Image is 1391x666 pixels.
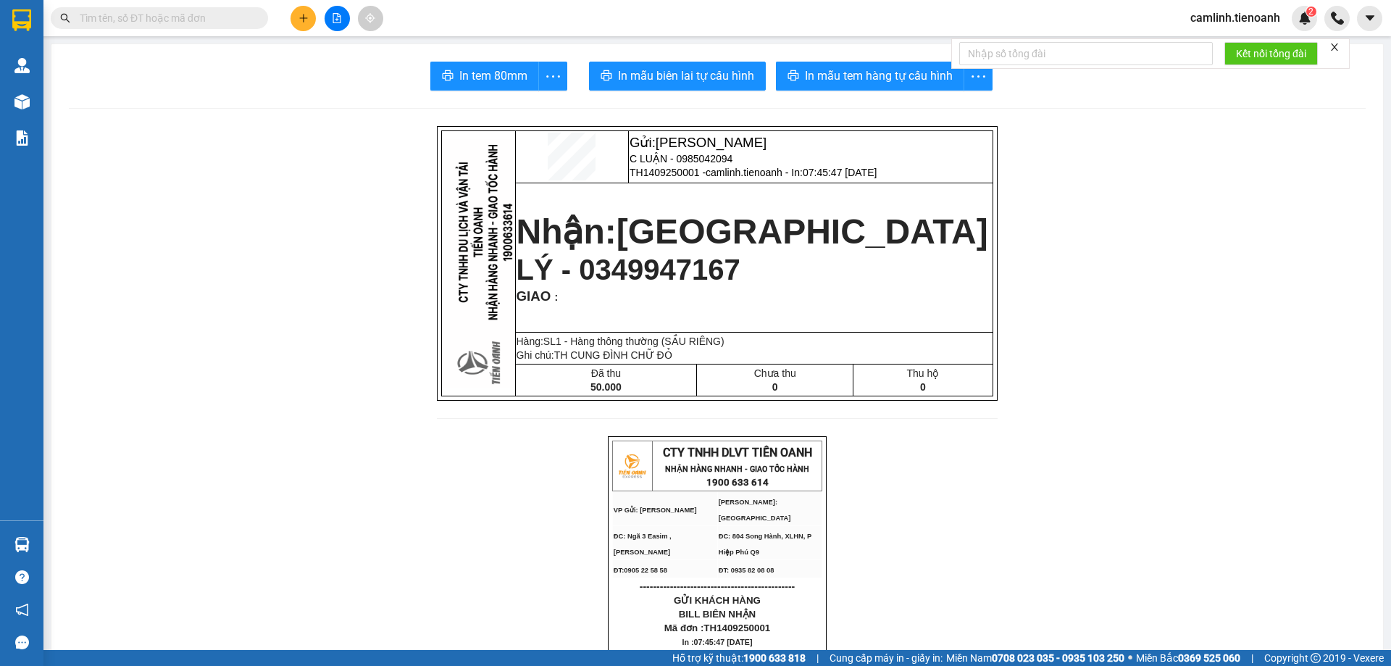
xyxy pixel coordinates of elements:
span: | [1251,650,1253,666]
span: ĐT:0905 22 58 58 [614,567,667,574]
span: camlinh.tienoanh [1179,9,1292,27]
span: GỬI KHÁCH HÀNG [674,595,761,606]
sup: 2 [1306,7,1316,17]
span: plus [298,13,309,23]
span: Thu hộ [906,367,939,379]
button: file-add [325,6,350,31]
span: Miền Nam [946,650,1124,666]
strong: 1900 633 614 [706,477,769,488]
img: icon-new-feature [1298,12,1311,25]
input: Nhập số tổng đài [959,42,1213,65]
span: ⚪️ [1128,655,1132,661]
span: LÝ - 0349947167 [517,254,740,286]
span: Miền Bắc [1136,650,1240,666]
img: warehouse-icon [14,94,30,109]
span: In : [682,638,753,646]
span: printer [442,70,454,83]
span: Kết nối tổng đài [1236,46,1306,62]
strong: NHẬN HÀNG NHANH - GIAO TỐC HÀNH [665,465,809,474]
span: more [964,67,992,86]
span: Hỗ trợ kỹ thuật: [672,650,806,666]
button: plus [291,6,316,31]
span: In mẫu tem hàng tự cấu hình [805,67,953,85]
span: CTY TNHH DLVT TIẾN OANH [663,446,812,459]
span: TH CUNG ĐÌNH CHỮ ĐỎ [554,349,672,361]
button: aim [358,6,383,31]
span: GIAO [517,288,551,304]
button: printerIn mẫu biên lai tự cấu hình [589,62,766,91]
span: BILL BIÊN NHẬN [679,609,756,620]
span: aim [365,13,375,23]
img: phone-icon [1331,12,1344,25]
img: logo [614,448,650,484]
img: warehouse-icon [14,537,30,552]
strong: 1900 633 818 [743,652,806,664]
span: 50.000 [590,381,622,393]
strong: Nhận: [517,212,988,251]
span: question-circle [15,570,29,584]
span: ---------------------------------------------- [640,580,795,592]
button: more [964,62,993,91]
span: printer [788,70,799,83]
span: ĐT: 0935 82 08 08 [719,567,774,574]
img: warehouse-icon [14,58,30,73]
span: [GEOGRAPHIC_DATA] [617,212,988,251]
span: Hàng:SL [517,336,724,347]
span: In mẫu biên lai tự cấu hình [618,67,754,85]
img: logo-vxr [12,9,31,31]
span: more [539,67,567,86]
span: search [60,13,70,23]
span: TH1409250001 - [630,167,877,178]
input: Tìm tên, số ĐT hoặc mã đơn [80,10,251,26]
span: [PERSON_NAME] [656,135,766,150]
span: notification [15,603,29,617]
span: Ghi chú: [517,349,672,361]
button: Kết nối tổng đài [1224,42,1318,65]
span: Mã đơn : [664,623,771,633]
span: camlinh.tienoanh - In: [706,167,877,178]
span: printer [601,70,612,83]
span: 2 [1308,7,1313,17]
button: printerIn tem 80mm [430,62,539,91]
span: Gửi: [630,135,766,150]
span: TH1409250001 [703,623,770,633]
button: more [538,62,567,91]
button: printerIn mẫu tem hàng tự cấu hình [776,62,964,91]
span: 0 [772,381,778,393]
span: message [15,636,29,649]
span: 1 - Hàng thông thường (SẦU RIÊNG) [556,336,724,347]
span: Chưa thu [754,367,796,379]
span: VP Gửi: [PERSON_NAME] [614,507,697,514]
strong: 0369 525 060 [1178,652,1240,664]
button: caret-down [1357,6,1382,31]
strong: 0708 023 035 - 0935 103 250 [992,652,1124,664]
span: caret-down [1363,12,1377,25]
span: C LUẬN - 0985042094 [630,153,732,165]
span: ĐC: Ngã 3 Easim ,[PERSON_NAME] [614,533,672,556]
span: copyright [1311,653,1321,663]
span: Cung cấp máy in - giấy in: [830,650,943,666]
span: 07:45:47 [DATE] [803,167,877,178]
span: : [551,291,558,303]
span: 07:45:47 [DATE] [694,638,753,646]
span: ĐC: 804 Song Hành, XLHN, P Hiệp Phú Q9 [719,533,811,556]
img: solution-icon [14,130,30,146]
span: Đã thu [591,367,621,379]
span: | [816,650,819,666]
span: [PERSON_NAME]: [GEOGRAPHIC_DATA] [719,499,791,522]
span: file-add [332,13,342,23]
span: close [1329,42,1340,52]
span: 0 [920,381,926,393]
span: In tem 80mm [459,67,527,85]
